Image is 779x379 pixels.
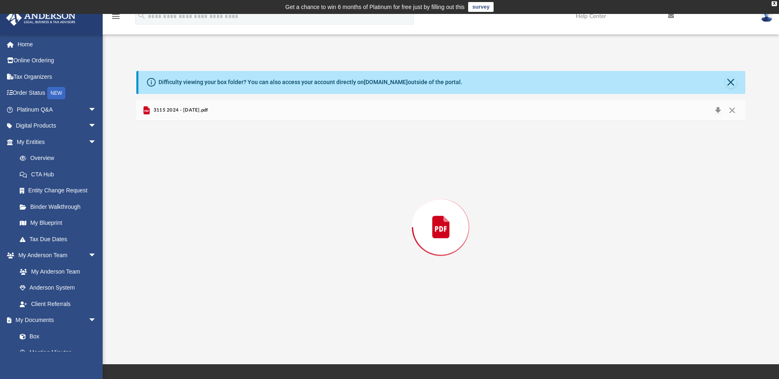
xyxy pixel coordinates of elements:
a: My Anderson Teamarrow_drop_down [6,247,105,264]
a: Order StatusNEW [6,85,109,102]
a: Client Referrals [11,296,105,312]
button: Download [710,105,725,116]
span: arrow_drop_down [88,312,105,329]
a: Box [11,328,101,345]
button: Close [725,77,737,88]
img: Anderson Advisors Platinum Portal [4,10,78,26]
a: Home [6,36,109,53]
div: NEW [47,87,65,99]
a: Binder Walkthrough [11,199,109,215]
a: Meeting Minutes [11,345,105,361]
a: My Anderson Team [11,263,101,280]
a: My Documentsarrow_drop_down [6,312,105,329]
i: menu [111,11,121,21]
a: survey [468,2,494,12]
span: arrow_drop_down [88,247,105,264]
div: Difficulty viewing your box folder? You can also access your account directly on outside of the p... [159,78,462,87]
a: Tax Due Dates [11,231,109,247]
a: Overview [11,150,109,167]
a: Anderson System [11,280,105,296]
span: 3115 2024 - [DATE].pdf [152,107,208,114]
a: Entity Change Request [11,183,109,199]
a: [DOMAIN_NAME] [364,79,408,85]
a: My Entitiesarrow_drop_down [6,134,109,150]
i: search [137,11,146,20]
span: arrow_drop_down [88,134,105,151]
img: User Pic [761,10,773,22]
div: close [772,1,777,6]
span: arrow_drop_down [88,101,105,118]
a: menu [111,16,121,21]
div: Get a chance to win 6 months of Platinum for free just by filling out this [285,2,465,12]
span: arrow_drop_down [88,118,105,135]
button: Close [725,105,740,116]
div: Preview [136,100,745,333]
a: CTA Hub [11,166,109,183]
a: Tax Organizers [6,68,109,85]
a: Platinum Q&Aarrow_drop_down [6,101,109,118]
a: Online Ordering [6,53,109,69]
a: Digital Productsarrow_drop_down [6,118,109,134]
a: My Blueprint [11,215,105,231]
